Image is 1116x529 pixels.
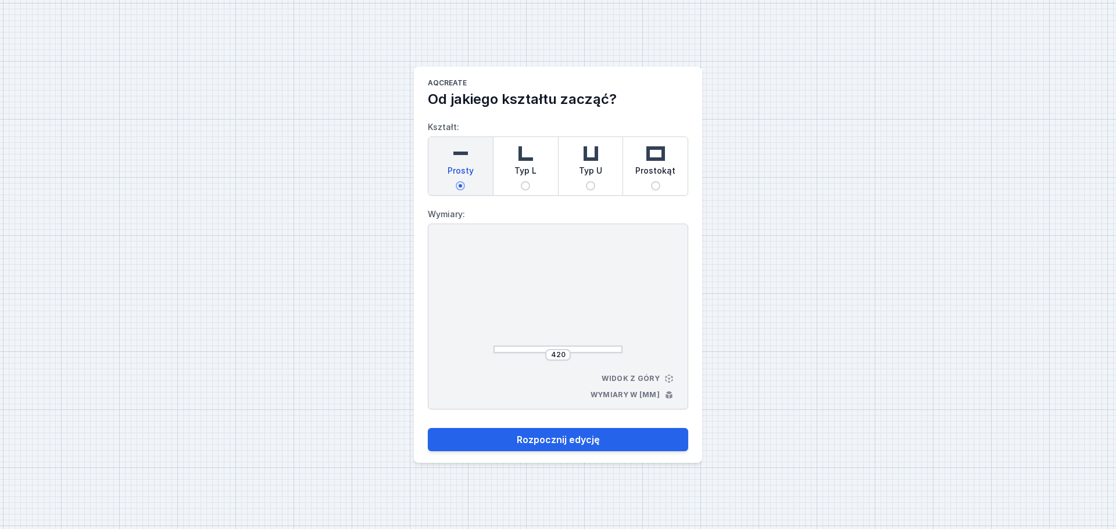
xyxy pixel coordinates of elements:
[549,350,567,359] input: Wymiar [mm]
[428,205,688,224] label: Wymiary:
[448,165,474,181] span: Prosty
[651,181,660,190] input: Prostokąt
[586,181,595,190] input: Typ U
[428,118,688,196] label: Kształt:
[428,428,688,451] button: Rozpocznij edycję
[579,142,602,165] img: u-shaped.svg
[644,142,667,165] img: rectangle.svg
[635,165,675,181] span: Prostokąt
[514,165,536,181] span: Typ L
[428,78,688,90] h1: AQcreate
[449,142,472,165] img: straight.svg
[514,142,537,165] img: l-shaped.svg
[456,181,465,190] input: Prosty
[428,90,688,109] h2: Od jakiego kształtu zacząć?
[579,165,602,181] span: Typ U
[521,181,530,190] input: Typ L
